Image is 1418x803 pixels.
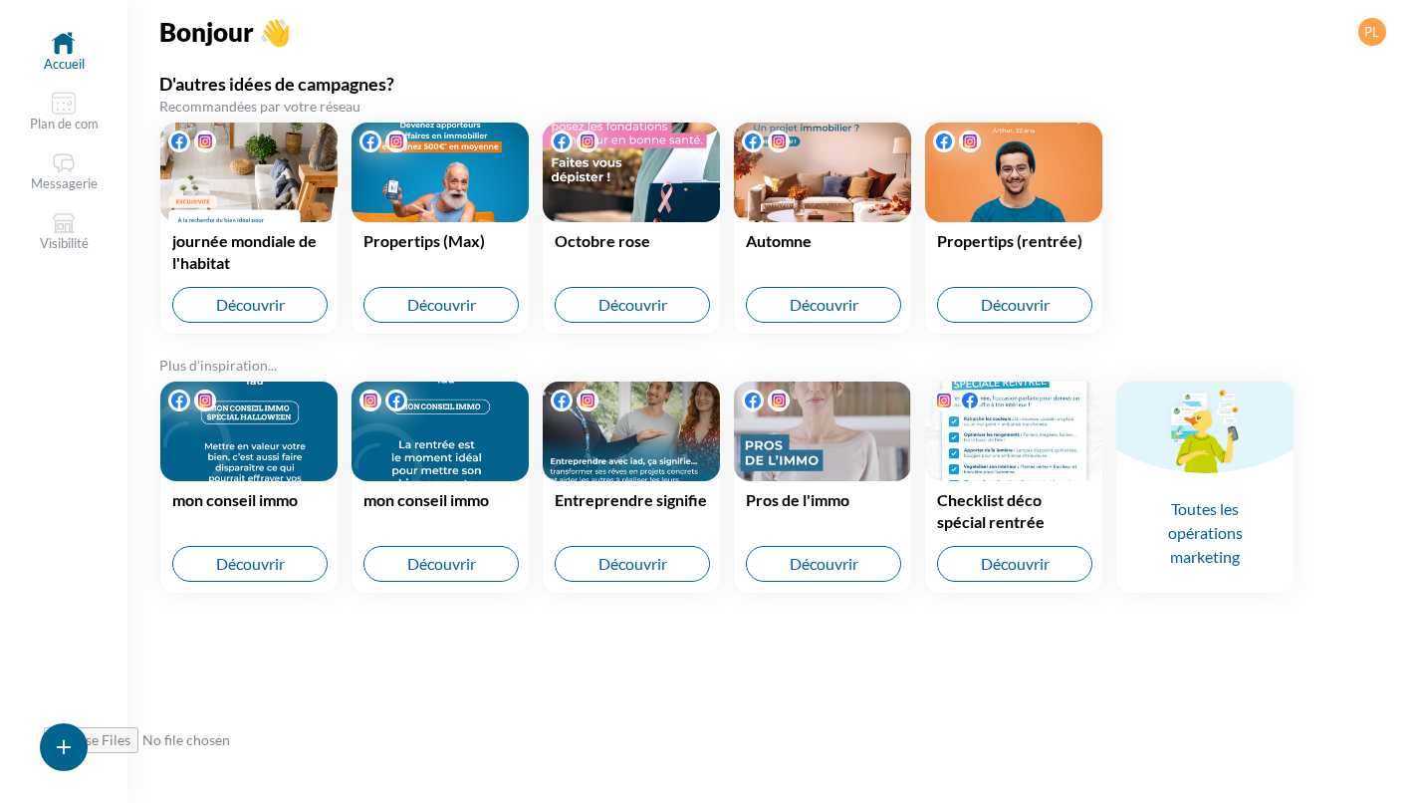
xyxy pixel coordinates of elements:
[159,359,1386,373] p: Plus d’inspiration...
[159,72,1386,96] h3: D'autres idées de campagnes?
[22,84,107,139] a: Plan de com
[363,489,517,512] div: mon conseil immo
[746,489,899,512] div: Pros de l'immo
[937,489,1090,534] div: Checklist déco spécial rentrée
[172,489,326,512] div: mon conseil immo
[555,287,710,323] button: Découvrir
[363,230,517,253] div: Propertips (Max)
[363,287,519,323] button: Découvrir
[924,122,1103,335] div: Propertips (rentrée)Découvrir
[1116,473,1294,593] span: Toutes les opérations marketing
[555,230,708,253] div: Octobre rose
[542,122,721,335] div: Octobre roseDécouvrir
[924,381,1103,594] div: Checklist déco spécial rentréeDécouvrir
[746,230,899,253] div: Automne
[22,143,107,199] a: Messagerie
[555,489,708,512] div: Entreprendre signifie
[542,381,721,594] div: Entreprendre signifieDécouvrir
[351,122,530,335] div: Propertips (Max)Découvrir
[159,100,1386,114] p: Recommandées par votre réseau
[172,546,328,582] button: Découvrir
[22,24,107,80] a: Accueil
[172,230,326,275] div: journée mondiale de l'habitat
[555,546,710,582] button: Découvrir
[363,546,519,582] button: Découvrir
[351,381,530,594] div: mon conseil immoDécouvrir
[159,122,339,335] div: journée mondiale de l'habitatDécouvrir
[733,122,912,335] div: AutomneDécouvrir
[937,287,1092,323] button: Découvrir
[746,546,901,582] button: Découvrir
[937,230,1090,253] div: Propertips (rentrée)
[1115,381,1295,594] div: Toutes les opérations marketing
[159,16,1386,48] h1: Bonjour 👋
[1358,18,1386,46] button: PL
[746,287,901,323] button: Découvrir
[172,287,328,323] button: Découvrir
[937,546,1092,582] button: Découvrir
[733,381,912,594] div: Pros de l'immoDécouvrir
[22,203,107,259] a: Visibilité
[159,381,339,594] div: mon conseil immoDécouvrir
